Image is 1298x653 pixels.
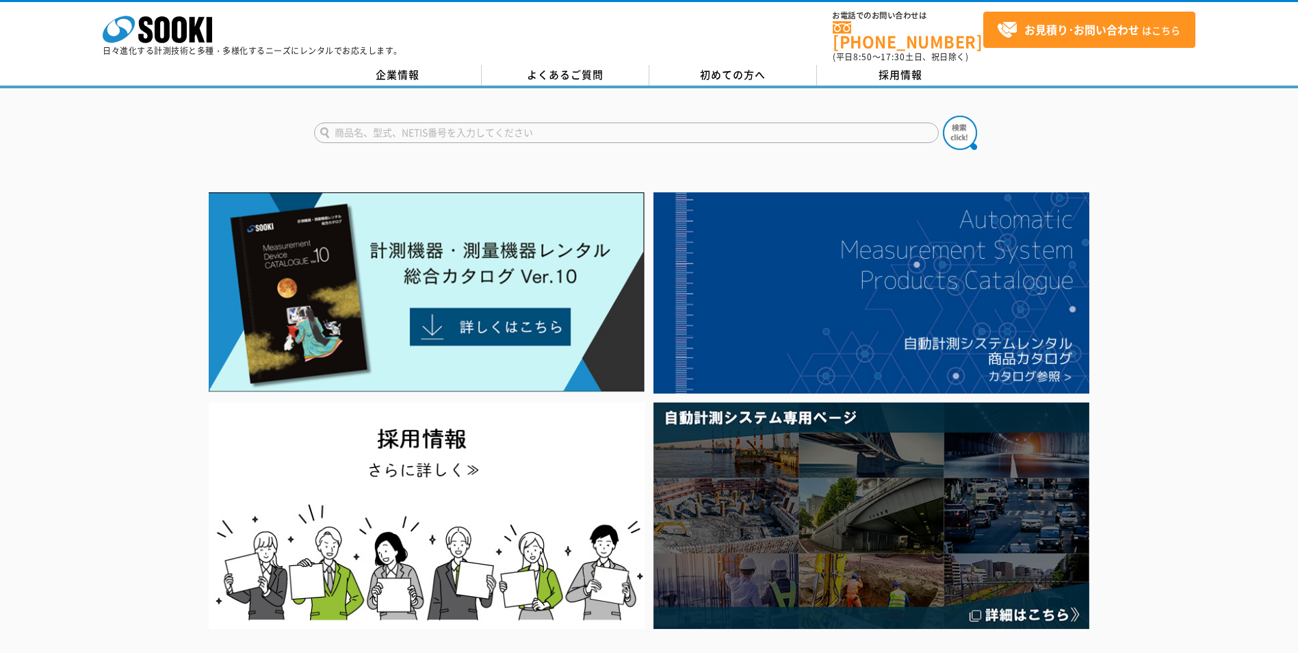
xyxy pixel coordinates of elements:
img: Catalog Ver10 [209,192,645,392]
p: 日々進化する計測技術と多種・多様化するニーズにレンタルでお応えします。 [103,47,402,55]
input: 商品名、型式、NETIS番号を入力してください [314,123,939,143]
a: 企業情報 [314,65,482,86]
span: 初めての方へ [700,67,766,82]
img: 自動計測システム専用ページ [653,402,1089,629]
img: SOOKI recruit [209,402,645,629]
span: (平日 ～ 土日、祝日除く) [833,51,968,63]
span: お電話でのお問い合わせは [833,12,983,20]
img: btn_search.png [943,116,977,150]
span: はこちら [997,20,1180,40]
img: 自動計測システムカタログ [653,192,1089,394]
a: [PHONE_NUMBER] [833,21,983,49]
strong: お見積り･お問い合わせ [1024,21,1139,38]
span: 17:30 [881,51,905,63]
a: 初めての方へ [649,65,817,86]
span: 8:50 [853,51,872,63]
a: よくあるご質問 [482,65,649,86]
a: 採用情報 [817,65,985,86]
a: お見積り･お問い合わせはこちら [983,12,1195,48]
